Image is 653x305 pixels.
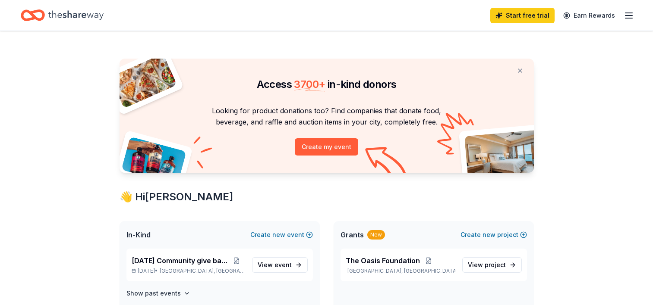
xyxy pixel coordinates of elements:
[461,230,527,240] button: Createnewproject
[483,230,495,240] span: new
[250,230,313,240] button: Createnewevent
[468,260,506,270] span: View
[294,78,325,90] span: 3700 +
[110,53,177,109] img: Pizza
[367,230,385,240] div: New
[120,190,534,204] div: 👋 Hi [PERSON_NAME]
[252,257,308,273] a: View event
[132,255,228,266] span: [DATE] Community give back
[558,8,620,23] a: Earn Rewards
[257,78,397,90] span: Access in-kind donors
[126,230,151,240] span: In-Kind
[341,230,364,240] span: Grants
[365,147,408,179] img: Curvy arrow
[462,257,522,273] a: View project
[126,288,181,299] h4: Show past events
[160,268,245,274] span: [GEOGRAPHIC_DATA], [GEOGRAPHIC_DATA]
[126,288,190,299] button: Show past events
[132,268,245,274] p: [DATE] •
[274,261,292,268] span: event
[295,138,358,156] button: Create my event
[21,5,104,25] a: Home
[485,261,506,268] span: project
[346,268,455,274] p: [GEOGRAPHIC_DATA], [GEOGRAPHIC_DATA]
[490,8,555,23] a: Start free trial
[258,260,292,270] span: View
[130,105,524,128] p: Looking for product donations too? Find companies that donate food, beverage, and raffle and auct...
[272,230,285,240] span: new
[346,255,420,266] span: The Oasis Foundation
